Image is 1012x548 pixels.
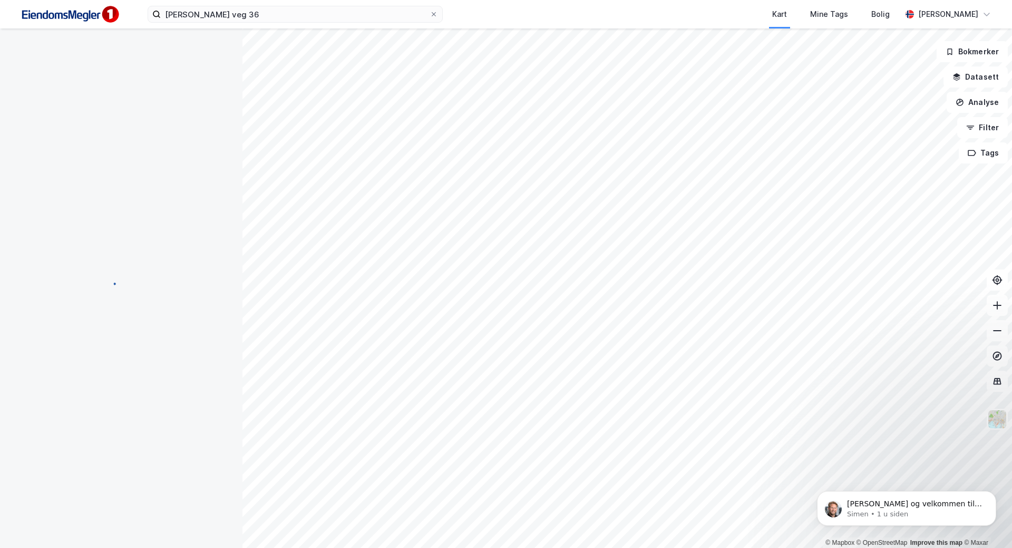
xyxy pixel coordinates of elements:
iframe: Intercom notifications melding [801,469,1012,543]
div: Kart [772,8,787,21]
button: Analyse [947,92,1008,113]
a: OpenStreetMap [857,539,908,546]
a: Mapbox [825,539,854,546]
img: spinner.a6d8c91a73a9ac5275cf975e30b51cfb.svg [113,274,130,291]
button: Bokmerker [937,41,1008,62]
img: Z [987,409,1007,429]
a: Improve this map [910,539,962,546]
img: F4PB6Px+NJ5v8B7XTbfpPpyloAAAAASUVORK5CYII= [17,3,122,26]
input: Søk på adresse, matrikkel, gårdeiere, leietakere eller personer [161,6,430,22]
p: Message from Simen, sent 1 u siden [46,41,182,50]
button: Filter [957,117,1008,138]
div: Mine Tags [810,8,848,21]
button: Tags [959,142,1008,164]
span: [PERSON_NAME] og velkommen til Newsec Maps, [PERSON_NAME] det er du lurer på så er det bare å ta ... [46,31,181,81]
div: Bolig [871,8,890,21]
button: Datasett [943,66,1008,88]
div: [PERSON_NAME] [918,8,978,21]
